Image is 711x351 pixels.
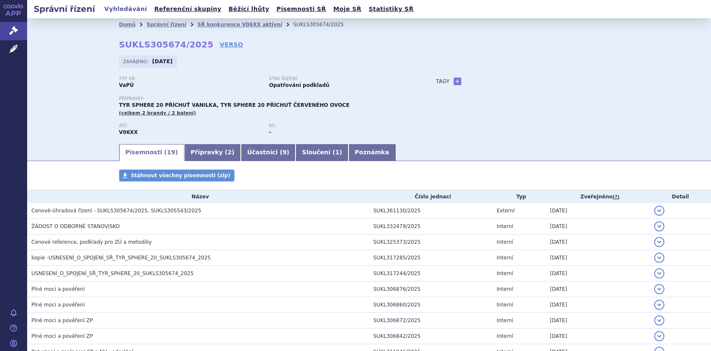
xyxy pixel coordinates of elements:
span: Interní [496,318,513,323]
td: SUKL317244/2025 [369,266,493,281]
span: Zahájeno: [123,58,150,65]
strong: POTRAVINY PRO ZVLÁŠTNÍ LÉKAŘSKÉ ÚČELY (PZLÚ) (ČESKÁ ATC SKUPINA) [119,129,138,135]
p: Stav řízení: [269,76,411,81]
button: detail [654,284,664,294]
span: Interní [496,255,513,261]
strong: [DATE] [152,58,173,64]
span: USNESENÍ_O_SPOJENÍ_SŘ_TYR_SPHERE_20_SUKLS305674_2025 [31,270,194,276]
td: [DATE] [546,250,650,266]
span: Interní [496,223,513,229]
td: [DATE] [546,266,650,281]
button: detail [654,206,664,216]
td: SUKL306876/2025 [369,281,493,297]
span: Plné moci a pověření [31,302,85,308]
td: SUKL325373/2025 [369,234,493,250]
td: [DATE] [546,234,650,250]
span: Interní [496,333,513,339]
button: detail [654,237,664,247]
a: + [454,78,461,85]
button: detail [654,268,664,279]
strong: VaPÚ [119,82,134,88]
p: Přípravky: [119,96,419,101]
span: Cenově-úhradová řízení - SUKLS305674/2025, SUKLS305543/2025 [31,208,201,214]
td: [DATE] [546,297,650,313]
td: [DATE] [546,281,650,297]
a: VERSO [220,40,243,49]
span: Interní [496,239,513,245]
span: Stáhnout všechny písemnosti (zip) [131,173,231,178]
button: detail [654,331,664,341]
strong: - [269,129,271,135]
li: SUKLS305674/2025 [293,18,355,31]
button: detail [654,253,664,263]
a: Vyhledávání [102,3,150,15]
button: detail [654,221,664,231]
span: Interní [496,302,513,308]
a: SŘ konkurence V06XX aktivní [197,22,282,28]
h3: Tagy [436,76,450,86]
span: Interní [496,270,513,276]
span: Externí [496,208,514,214]
span: Cenové reference, podklady pro ZÚ a metodiky [31,239,152,245]
p: RS: [269,123,411,128]
th: Zveřejněno [546,190,650,203]
button: detail [654,300,664,310]
span: 9 [282,149,287,156]
a: Běžící lhůty [226,3,272,15]
a: Přípravky (2) [184,144,241,161]
th: Typ [492,190,546,203]
p: Typ SŘ: [119,76,261,81]
h2: Správní řízení [27,3,102,15]
td: SUKL306842/2025 [369,329,493,344]
span: 19 [167,149,175,156]
span: 1 [335,149,340,156]
span: kopie -USNESENÍ_O_SPOJENÍ_SŘ_TYR_SPHERE_20_SUKLS305674_2025 [31,255,211,261]
td: [DATE] [546,313,650,329]
a: Účastníci (9) [241,144,296,161]
abbr: (?) [613,194,619,200]
td: SUKL361130/2025 [369,203,493,219]
td: [DATE] [546,329,650,344]
a: Poznámka [349,144,396,161]
td: SUKL306872/2025 [369,313,493,329]
a: Správní řízení [147,22,187,28]
a: Stáhnout všechny písemnosti (zip) [119,170,235,181]
span: TYR SPHERE 20 PŘÍCHUŤ VANILKA, TYR SPHERE 20 PŘÍCHUŤ ČERVENÉHO OVOCE [119,102,350,108]
th: Číslo jednací [369,190,493,203]
a: Referenční skupiny [152,3,224,15]
td: SUKL317285/2025 [369,250,493,266]
span: Plné moci a pověření [31,286,85,292]
td: [DATE] [546,203,650,219]
a: Domů [119,22,136,28]
th: Detail [650,190,711,203]
button: detail [654,315,664,326]
p: ATC: [119,123,261,128]
span: Plné moci a pověření ZP [31,333,93,339]
strong: Opatřování podkladů [269,82,329,88]
span: Interní [496,286,513,292]
td: SUKL332479/2025 [369,219,493,234]
a: Písemnosti (19) [119,144,184,161]
a: Sloučení (1) [296,144,348,161]
td: [DATE] [546,219,650,234]
th: Název [27,190,369,203]
a: Statistiky SŘ [366,3,416,15]
a: Moje SŘ [331,3,364,15]
td: SUKL306860/2025 [369,297,493,313]
span: ŽÁDOST O ODBORNÉ STANOVISKO [31,223,120,229]
span: Plné moci a pověření ZP [31,318,93,323]
a: Písemnosti SŘ [274,3,329,15]
strong: SUKLS305674/2025 [119,39,214,50]
span: 2 [228,149,232,156]
span: (celkem 2 brandy / 2 balení) [119,110,196,116]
